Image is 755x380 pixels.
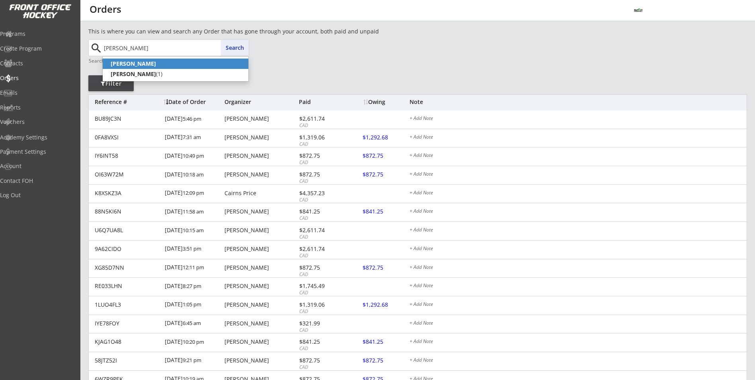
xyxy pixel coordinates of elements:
div: [DATE] [165,166,222,184]
div: + Add Note [410,172,747,178]
div: [PERSON_NAME] [224,116,297,121]
font: 7:31 am [183,133,201,141]
div: $2,611.74 [299,246,342,252]
div: + Add Note [410,321,747,327]
div: KJAG1O48 [95,339,160,345]
div: IYE78FOY [95,321,160,326]
div: $2,611.74 [299,116,342,121]
div: $321.99 [299,321,342,326]
div: This is where you can view and search any Order that has gone through your account, both paid and... [88,27,424,35]
div: [DATE] [165,147,222,165]
div: Organizer [224,99,297,105]
div: [DATE] [165,315,222,333]
font: 11:58 am [183,208,204,215]
div: [PERSON_NAME] [224,321,297,326]
div: + Add Note [410,246,747,253]
div: CAD [299,271,342,278]
div: $872.75 [363,153,409,159]
font: 3:51 pm [183,245,201,252]
div: [DATE] [165,203,222,221]
div: CAD [299,290,342,296]
div: $841.25 [299,339,342,345]
p: (1) [103,69,248,79]
div: CAD [299,159,342,166]
div: $1,745.49 [299,283,342,289]
div: CAD [299,345,342,352]
div: $1,292.68 [363,135,409,140]
div: [DATE] [165,185,222,203]
div: [PERSON_NAME] [224,227,297,233]
div: CAD [299,253,342,259]
div: [PERSON_NAME] [224,209,297,214]
div: XG85D7NN [95,265,160,270]
div: $872.75 [299,153,342,159]
div: + Add Note [410,116,747,122]
div: [DATE] [165,333,222,351]
input: Start typing name... [102,40,249,56]
div: CAD [299,122,342,129]
div: K8XSKZ3A [95,190,160,196]
div: 9A62CIDO [95,246,160,252]
font: 10:18 am [183,171,204,178]
div: $4,357.23 [299,190,342,196]
button: search [90,42,103,55]
div: CAD [299,308,342,315]
strong: [PERSON_NAME] [111,60,156,67]
div: 88N5KI6N [95,209,160,214]
div: + Add Note [410,227,747,234]
font: 12:09 pm [183,189,204,196]
div: [PERSON_NAME] [224,339,297,345]
div: $872.75 [363,172,409,177]
div: [DATE] [165,296,222,314]
font: 9:21 pm [183,356,201,364]
strong: [PERSON_NAME] [111,70,156,78]
font: 10:49 pm [183,152,204,159]
div: $841.25 [363,339,409,345]
div: 58JTZ52I [95,358,160,363]
div: [DATE] [165,241,222,259]
div: CAD [299,197,342,204]
div: $2,611.74 [299,227,342,233]
div: $1,292.68 [363,302,409,308]
div: + Add Note [410,339,747,345]
div: [PERSON_NAME] [224,135,297,140]
div: [PERSON_NAME] [224,246,297,252]
button: Search [221,40,249,56]
div: [PERSON_NAME] [224,172,297,177]
div: $1,319.06 [299,135,342,140]
font: 8:27 pm [183,282,201,290]
div: Date of Order [164,99,222,105]
div: $872.75 [363,265,409,270]
div: [DATE] [165,110,222,128]
font: 12:11 pm [183,264,204,271]
div: $872.75 [299,265,342,270]
div: $841.25 [363,209,409,214]
div: RE033LHN [95,283,160,289]
div: [PERSON_NAME] [224,265,297,270]
div: CAD [299,234,342,241]
div: [PERSON_NAME] [224,302,297,308]
div: [PERSON_NAME] [224,283,297,289]
font: 10:15 am [183,227,204,234]
div: CAD [299,141,342,148]
div: Paid [299,99,342,105]
div: + Add Note [410,135,747,141]
div: $872.75 [299,358,342,363]
div: Note [410,99,747,105]
div: + Add Note [410,265,747,271]
div: $872.75 [299,172,342,177]
div: CAD [299,178,342,185]
div: Reference # [95,99,160,105]
div: + Add Note [410,283,747,290]
div: [PERSON_NAME] [224,358,297,363]
div: Search by [89,58,111,63]
div: $841.25 [299,209,342,214]
div: $1,319.06 [299,302,342,308]
div: $872.75 [363,358,409,363]
div: + Add Note [410,190,747,197]
div: OI63W72M [95,172,160,177]
div: + Add Note [410,302,747,308]
div: [DATE] [165,259,222,277]
div: [DATE] [165,352,222,370]
font: 1:05 pm [183,301,201,308]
